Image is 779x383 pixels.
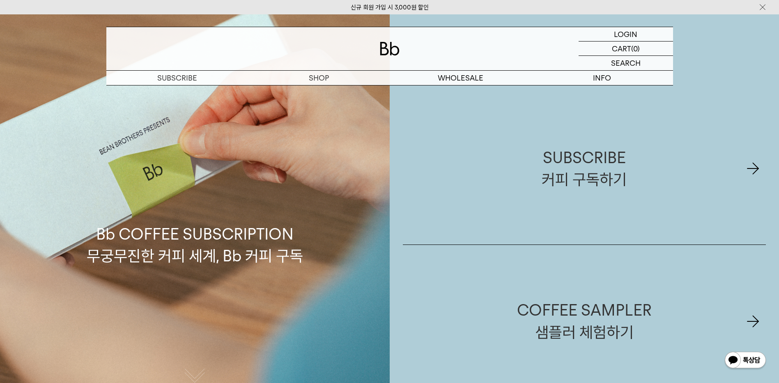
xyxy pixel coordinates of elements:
a: 신규 회원 가입 시 3,000원 할인 [351,4,429,11]
img: 카카오톡 채널 1:1 채팅 버튼 [724,351,767,371]
a: LOGIN [579,27,673,42]
a: SUBSCRIBE커피 구독하기 [403,92,766,245]
p: (0) [631,42,640,55]
p: WHOLESALE [390,71,531,85]
img: 로고 [380,42,400,55]
p: SEARCH [611,56,641,70]
p: INFO [531,71,673,85]
a: SHOP [248,71,390,85]
p: LOGIN [614,27,637,41]
div: SUBSCRIBE 커피 구독하기 [542,147,627,190]
p: CART [612,42,631,55]
div: COFFEE SAMPLER 샘플러 체험하기 [517,299,652,343]
a: CART (0) [579,42,673,56]
a: SUBSCRIBE [106,71,248,85]
p: Bb COFFEE SUBSCRIPTION 무궁무진한 커피 세계, Bb 커피 구독 [87,145,303,267]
